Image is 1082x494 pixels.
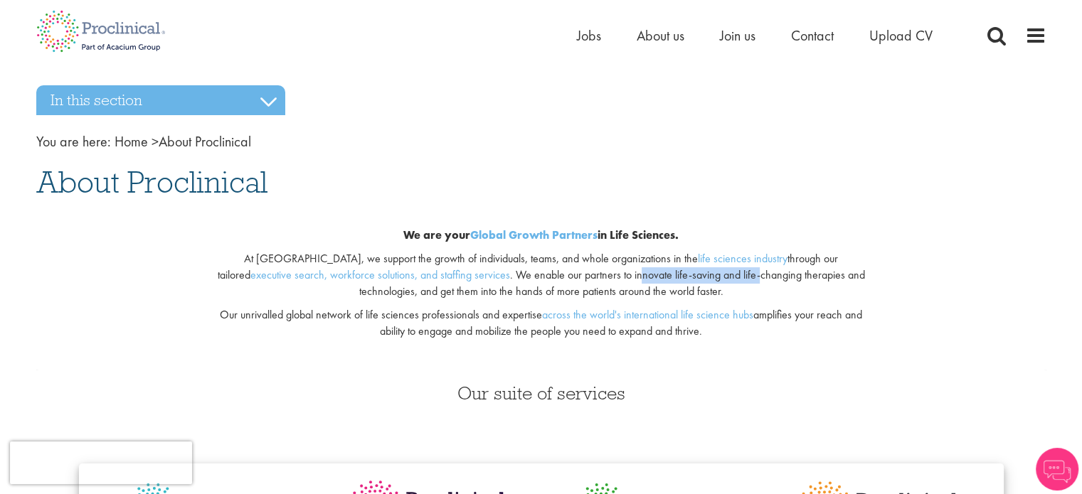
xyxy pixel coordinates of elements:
span: You are here: [36,132,111,151]
span: About Proclinical [36,163,267,201]
p: Our unrivalled global network of life sciences professionals and expertise amplifies your reach a... [208,307,874,340]
img: Chatbot [1036,448,1078,490]
p: At [GEOGRAPHIC_DATA], we support the growth of individuals, teams, and whole organizations in the... [208,251,874,300]
span: About Proclinical [115,132,251,151]
a: Join us [720,26,755,45]
a: About us [637,26,684,45]
a: Global Growth Partners [470,227,598,242]
a: Jobs [577,26,601,45]
a: breadcrumb link to Home [115,132,148,151]
a: life sciences industry [698,251,787,266]
iframe: reCAPTCHA [10,441,192,484]
a: executive search, workforce solutions, and staffing services [250,267,509,282]
a: Upload CV [869,26,933,45]
h3: Our suite of services [36,384,1046,402]
h3: In this section [36,85,285,115]
a: Contact [791,26,834,45]
span: > [152,132,159,151]
b: We are your in Life Sciences. [403,227,679,242]
a: across the world's international life science hubs [542,307,753,322]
